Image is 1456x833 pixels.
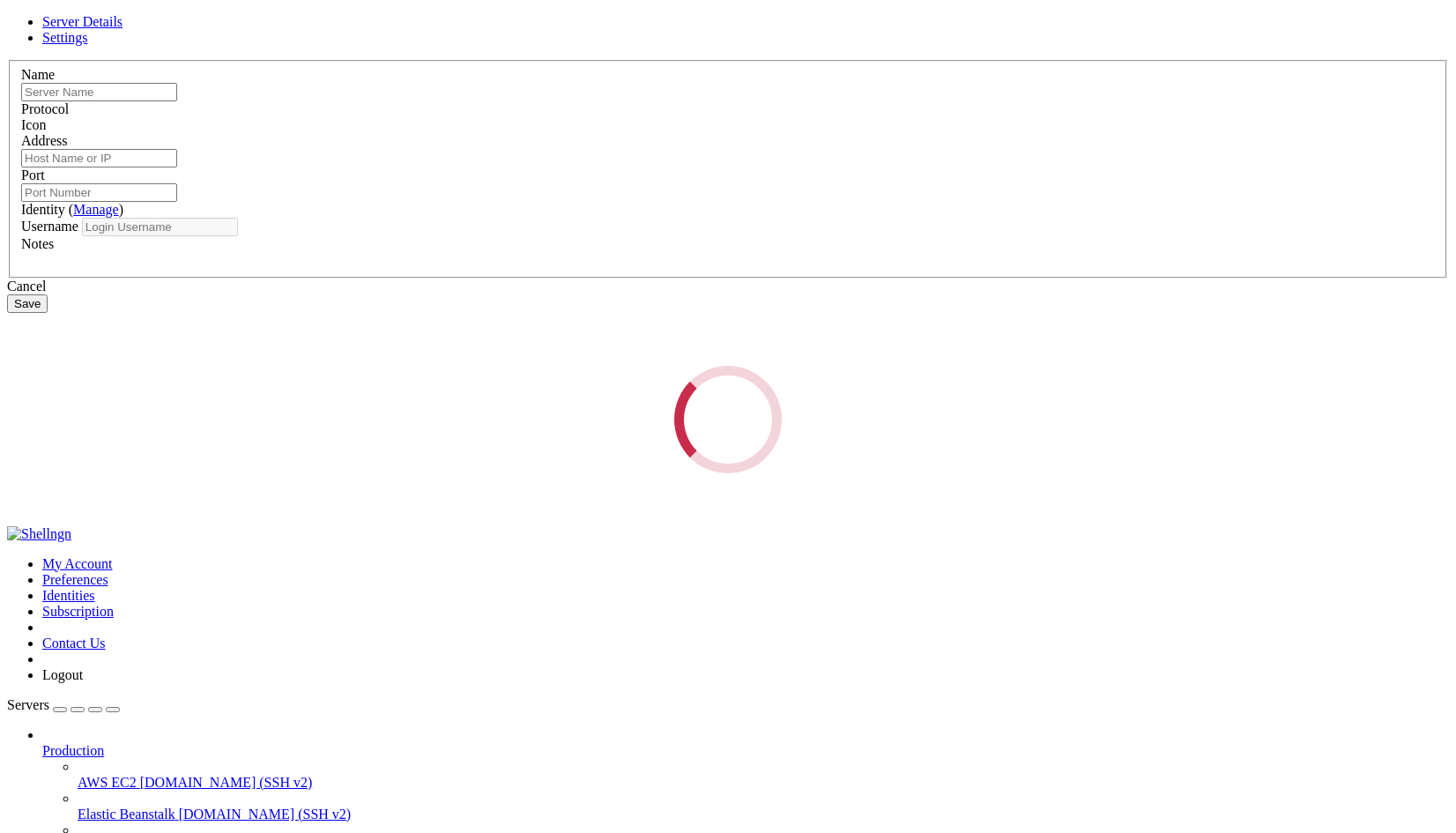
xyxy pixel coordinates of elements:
a: Production [42,743,1449,759]
input: Port Number [21,183,177,202]
a: Preferences [42,572,108,587]
span: AWS EC2 [78,775,137,790]
a: AWS EC2 [DOMAIN_NAME] (SSH v2) [78,775,1449,791]
span: Production [42,743,104,758]
span: [DOMAIN_NAME] (SSH v2) [179,807,352,822]
a: Elastic Beanstalk [DOMAIN_NAME] (SSH v2) [78,807,1449,822]
div: Loading... [674,366,782,473]
li: Elastic Beanstalk [DOMAIN_NAME] (SSH v2) [78,791,1449,822]
input: Host Name or IP [21,149,177,167]
span: Servers [7,697,49,712]
li: AWS EC2 [DOMAIN_NAME] (SSH v2) [78,759,1449,791]
label: Protocol [21,101,69,116]
label: Username [21,219,78,234]
a: Settings [42,30,88,45]
label: Identity [21,202,123,217]
a: Server Details [42,14,123,29]
label: Address [21,133,67,148]
label: Port [21,167,45,182]
a: Manage [73,202,119,217]
span: Elastic Beanstalk [78,807,175,822]
a: Contact Us [42,636,106,651]
div: Cancel [7,279,1449,294]
a: My Account [42,556,113,571]
a: Identities [42,588,95,603]
input: Server Name [21,83,177,101]
label: Icon [21,117,46,132]
label: Notes [21,236,54,251]
a: Subscription [42,604,114,619]
label: Name [21,67,55,82]
img: Shellngn [7,526,71,542]
a: Logout [42,667,83,682]
input: Login Username [82,218,238,236]
span: [DOMAIN_NAME] (SSH v2) [140,775,313,790]
a: Servers [7,697,120,712]
button: Save [7,294,48,313]
span: ( ) [69,202,123,217]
